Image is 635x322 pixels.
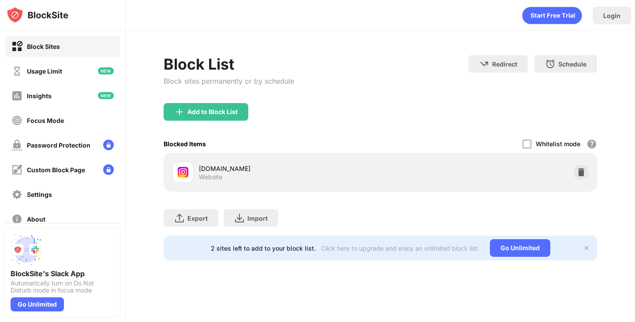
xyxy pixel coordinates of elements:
img: lock-menu.svg [103,140,114,150]
img: favicons [178,167,188,178]
div: Go Unlimited [490,239,550,257]
div: [DOMAIN_NAME] [199,164,380,173]
div: Add to Block List [187,108,238,115]
div: Automatically turn on Do Not Disturb mode in focus mode [11,280,115,294]
img: password-protection-off.svg [11,140,22,151]
img: logo-blocksite.svg [6,6,68,24]
div: Redirect [492,60,517,68]
img: new-icon.svg [98,67,114,74]
img: customize-block-page-off.svg [11,164,22,175]
div: Website [199,173,222,181]
div: About [27,215,45,223]
img: push-slack.svg [11,234,42,266]
div: Whitelist mode [536,140,580,148]
div: Block List [164,55,294,73]
div: Export [187,215,208,222]
div: BlockSite's Slack App [11,269,115,278]
div: Block Sites [27,43,60,50]
div: Login [603,12,620,19]
img: settings-off.svg [11,189,22,200]
img: insights-off.svg [11,90,22,101]
img: about-off.svg [11,214,22,225]
div: Settings [27,191,52,198]
div: Insights [27,92,52,100]
img: time-usage-off.svg [11,66,22,77]
div: Usage Limit [27,67,62,75]
div: animation [522,7,582,24]
img: lock-menu.svg [103,164,114,175]
div: 2 sites left to add to your block list. [211,244,316,252]
img: focus-off.svg [11,115,22,126]
div: Import [247,215,268,222]
div: Password Protection [27,141,90,149]
img: new-icon.svg [98,92,114,99]
div: Focus Mode [27,117,64,124]
div: Blocked Items [164,140,206,148]
img: block-on.svg [11,41,22,52]
div: Schedule [558,60,586,68]
div: Go Unlimited [11,297,64,311]
div: Click here to upgrade and enjoy an unlimited block list. [321,244,479,252]
div: Custom Block Page [27,166,85,174]
div: Block sites permanently or by schedule [164,77,294,85]
img: x-button.svg [583,244,590,252]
